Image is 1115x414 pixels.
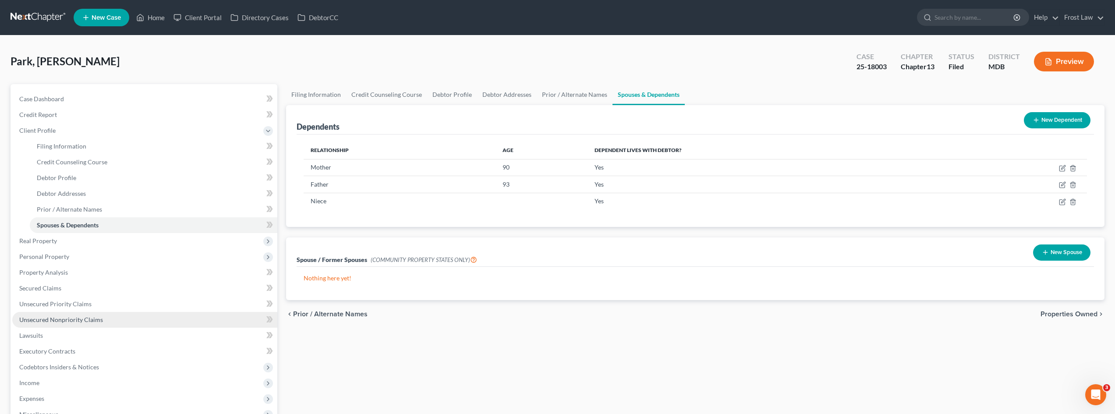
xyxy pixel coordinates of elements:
[12,343,277,359] a: Executory Contracts
[37,174,76,181] span: Debtor Profile
[286,311,293,318] i: chevron_left
[927,62,934,71] span: 13
[1034,52,1094,71] button: Preview
[427,84,477,105] a: Debtor Profile
[934,9,1015,25] input: Search by name...
[30,154,277,170] a: Credit Counseling Course
[537,84,612,105] a: Prior / Alternate Names
[12,107,277,123] a: Credit Report
[92,14,121,21] span: New Case
[857,52,887,62] div: Case
[588,142,958,159] th: Dependent lives with debtor?
[857,62,887,72] div: 25-18003
[496,142,588,159] th: Age
[19,237,57,244] span: Real Property
[37,190,86,197] span: Debtor Addresses
[988,62,1020,72] div: MDB
[297,256,367,263] span: Spouse / Former Spouses
[30,138,277,154] a: Filing Information
[949,62,974,72] div: Filed
[988,52,1020,62] div: District
[12,328,277,343] a: Lawsuits
[19,300,92,308] span: Unsecured Priority Claims
[30,202,277,217] a: Prior / Alternate Names
[612,84,685,105] a: Spouses & Dependents
[226,10,293,25] a: Directory Cases
[37,158,107,166] span: Credit Counseling Course
[19,269,68,276] span: Property Analysis
[19,253,69,260] span: Personal Property
[949,52,974,62] div: Status
[304,193,496,209] td: Niece
[19,332,43,339] span: Lawsuits
[346,84,427,105] a: Credit Counseling Course
[30,186,277,202] a: Debtor Addresses
[297,121,340,132] div: Dependents
[293,10,343,25] a: DebtorCC
[12,91,277,107] a: Case Dashboard
[30,170,277,186] a: Debtor Profile
[304,142,496,159] th: Relationship
[286,311,368,318] button: chevron_left Prior / Alternate Names
[19,395,44,402] span: Expenses
[19,347,75,355] span: Executory Contracts
[293,311,368,318] span: Prior / Alternate Names
[496,176,588,193] td: 93
[12,265,277,280] a: Property Analysis
[477,84,537,105] a: Debtor Addresses
[304,159,496,176] td: Mother
[1060,10,1104,25] a: Frost Law
[132,10,169,25] a: Home
[37,221,99,229] span: Spouses & Dependents
[19,316,103,323] span: Unsecured Nonpriority Claims
[901,62,934,72] div: Chapter
[901,52,934,62] div: Chapter
[12,296,277,312] a: Unsecured Priority Claims
[371,256,477,263] span: (COMMUNITY PROPERTY STATES ONLY)
[1041,311,1104,318] button: Properties Owned chevron_right
[304,176,496,193] td: Father
[1033,244,1090,261] button: New Spouse
[12,312,277,328] a: Unsecured Nonpriority Claims
[1030,10,1059,25] a: Help
[37,142,86,150] span: Filing Information
[496,159,588,176] td: 90
[12,280,277,296] a: Secured Claims
[30,217,277,233] a: Spouses & Dependents
[1041,311,1097,318] span: Properties Owned
[588,159,958,176] td: Yes
[19,363,99,371] span: Codebtors Insiders & Notices
[588,193,958,209] td: Yes
[1085,384,1106,405] iframe: Intercom live chat
[1103,384,1110,391] span: 3
[11,55,120,67] span: Park, [PERSON_NAME]
[1097,311,1104,318] i: chevron_right
[19,111,57,118] span: Credit Report
[286,84,346,105] a: Filing Information
[19,379,39,386] span: Income
[588,176,958,193] td: Yes
[304,274,1087,283] p: Nothing here yet!
[19,95,64,103] span: Case Dashboard
[37,205,102,213] span: Prior / Alternate Names
[169,10,226,25] a: Client Portal
[19,127,56,134] span: Client Profile
[1024,112,1090,128] button: New Dependent
[19,284,61,292] span: Secured Claims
